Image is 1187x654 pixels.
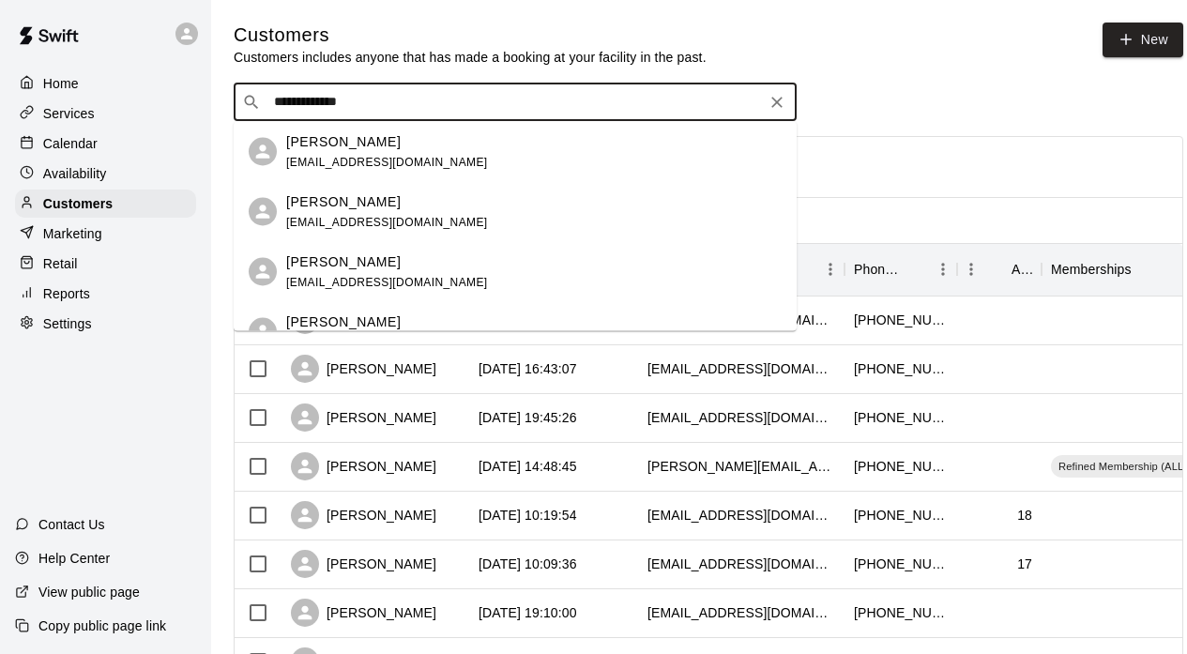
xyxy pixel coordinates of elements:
[249,198,277,226] div: Katie Hughes
[291,599,436,627] div: [PERSON_NAME]
[1103,23,1183,57] a: New
[647,555,835,573] div: snate22125@gmail.com
[38,549,110,568] p: Help Center
[1012,243,1032,296] div: Age
[854,311,948,329] div: +15132957669
[15,280,196,308] a: Reports
[854,457,948,476] div: +15027501967
[1017,555,1032,573] div: 17
[479,555,577,573] div: 2025-09-24 10:09:36
[479,603,577,622] div: 2025-09-21 19:10:00
[286,251,401,271] p: [PERSON_NAME]
[286,275,488,288] span: [EMAIL_ADDRESS][DOMAIN_NAME]
[38,583,140,601] p: View public page
[286,191,401,211] p: [PERSON_NAME]
[234,84,797,121] div: Search customers by name or email
[249,138,277,166] div: Scott Hughes
[38,515,105,534] p: Contact Us
[286,155,488,168] span: [EMAIL_ADDRESS][DOMAIN_NAME]
[15,220,196,248] a: Marketing
[479,457,577,476] div: 2025-09-28 14:48:45
[43,164,107,183] p: Availability
[929,255,957,283] button: Menu
[1051,243,1132,296] div: Memberships
[43,254,78,273] p: Retail
[647,408,835,427] div: ericzunda@gmail.com
[638,243,845,296] div: Email
[291,452,436,480] div: [PERSON_NAME]
[957,243,1042,296] div: Age
[291,403,436,432] div: [PERSON_NAME]
[479,506,577,525] div: 2025-09-24 10:19:54
[647,603,835,622] div: juneff7@gmail.com
[43,224,102,243] p: Marketing
[647,359,835,378] div: lampke36@gmail.com
[38,616,166,635] p: Copy public page link
[764,89,790,115] button: Clear
[234,48,707,67] p: Customers includes anyone that has made a booking at your facility in the past.
[845,243,957,296] div: Phone Number
[43,314,92,333] p: Settings
[957,255,985,283] button: Menu
[43,104,95,123] p: Services
[903,256,929,282] button: Sort
[249,318,277,346] div: Camden Hughes
[234,23,707,48] h5: Customers
[15,310,196,338] a: Settings
[291,550,436,578] div: [PERSON_NAME]
[854,408,948,427] div: +18594863607
[1132,256,1158,282] button: Sort
[479,359,577,378] div: 2025-10-06 16:43:07
[15,69,196,98] a: Home
[1017,506,1032,525] div: 18
[43,194,113,213] p: Customers
[15,160,196,188] a: Availability
[647,457,835,476] div: todd@sunterralogistics.com
[43,134,98,153] p: Calendar
[286,131,401,151] p: [PERSON_NAME]
[816,255,845,283] button: Menu
[647,506,835,525] div: luallenhunter@gmail.com
[43,74,79,93] p: Home
[286,215,488,228] span: [EMAIL_ADDRESS][DOMAIN_NAME]
[854,555,948,573] div: +15136090591
[43,284,90,303] p: Reports
[15,190,196,218] a: Customers
[985,256,1012,282] button: Sort
[854,506,948,525] div: +15138175890
[854,603,948,622] div: +15139149581
[854,359,948,378] div: +19374222711
[249,258,277,286] div: Brian Trimble
[854,243,903,296] div: Phone Number
[291,501,436,529] div: [PERSON_NAME]
[15,129,196,158] a: Calendar
[15,99,196,128] a: Services
[479,408,577,427] div: 2025-09-29 19:45:26
[291,355,436,383] div: [PERSON_NAME]
[286,312,401,331] p: [PERSON_NAME]
[15,250,196,278] a: Retail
